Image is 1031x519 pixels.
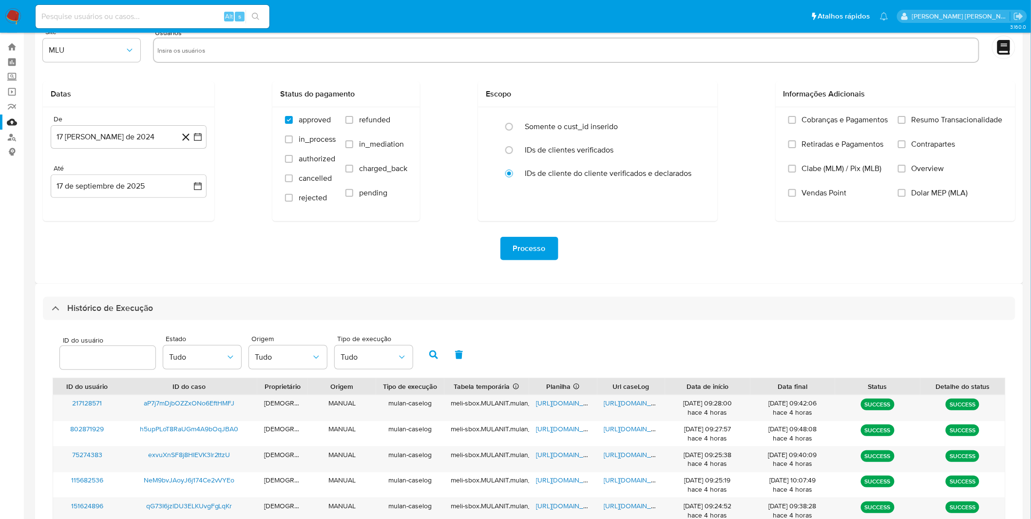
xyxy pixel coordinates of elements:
[912,12,1011,21] p: igor.silva@mercadolivre.com
[880,12,888,20] a: Notificações
[225,12,233,21] span: Alt
[246,10,266,23] button: search-icon
[238,12,241,21] span: s
[1010,23,1026,31] span: 3.160.0
[818,11,870,21] span: Atalhos rápidos
[36,10,269,23] input: Pesquise usuários ou casos...
[1013,11,1024,21] a: Sair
